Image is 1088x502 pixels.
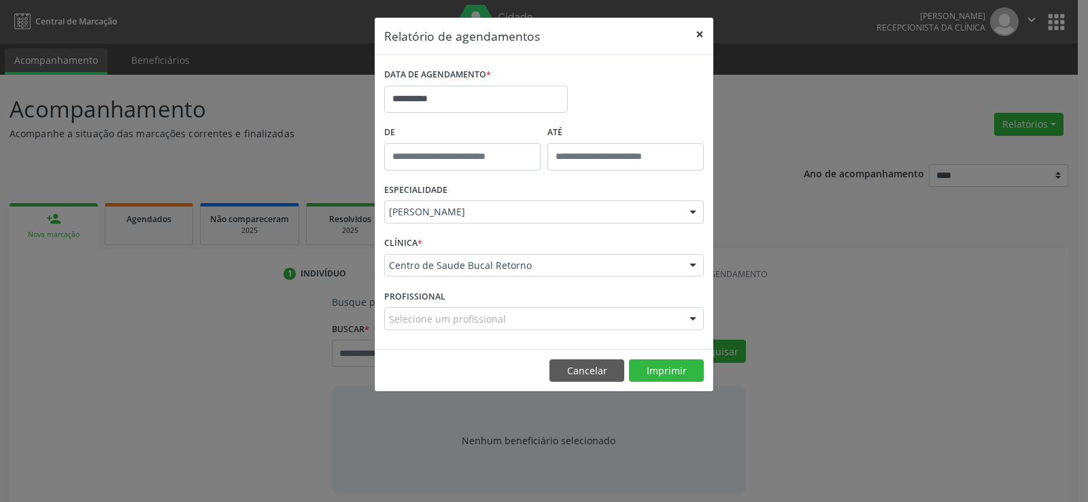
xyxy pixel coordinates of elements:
label: PROFISSIONAL [384,286,445,307]
label: De [384,122,541,143]
label: ATÉ [547,122,704,143]
label: CLÍNICA [384,233,422,254]
button: Close [686,18,713,51]
button: Cancelar [549,359,624,382]
h5: Relatório de agendamentos [384,27,540,45]
span: [PERSON_NAME] [389,205,676,219]
span: Centro de Saude Bucal Retorno [389,259,676,272]
button: Imprimir [629,359,704,382]
label: ESPECIALIDADE [384,180,447,201]
label: DATA DE AGENDAMENTO [384,65,491,86]
span: Selecione um profissional [389,312,506,326]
